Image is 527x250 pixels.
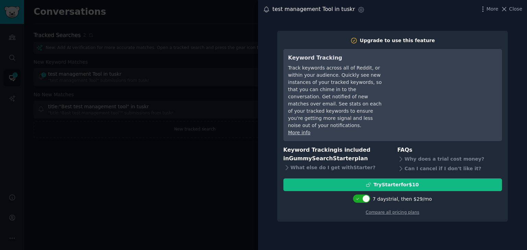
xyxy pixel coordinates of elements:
[288,54,385,62] h3: Keyword Tracking
[360,37,435,44] div: Upgrade to use this feature
[479,5,499,13] button: More
[487,5,499,13] span: More
[397,154,502,164] div: Why does a trial cost money?
[283,178,502,191] button: TryStarterfor$10
[373,181,419,188] div: Try Starter for $10
[272,5,355,14] div: test management Tool in tuskr
[397,164,502,174] div: Can I cancel if I don't like it?
[283,146,388,163] h3: Keyword Tracking is included in plan
[288,64,385,129] div: Track keywords across all of Reddit, or within your audience. Quickly see new instances of your t...
[509,5,522,13] span: Close
[283,163,388,172] div: What else do I get with Starter ?
[366,210,419,215] a: Compare all pricing plans
[289,155,354,162] span: GummySearch Starter
[501,5,522,13] button: Close
[394,54,497,105] iframe: YouTube video player
[373,196,432,203] div: 7 days trial, then $ 29 /mo
[397,146,502,154] h3: FAQs
[288,130,311,135] a: More info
